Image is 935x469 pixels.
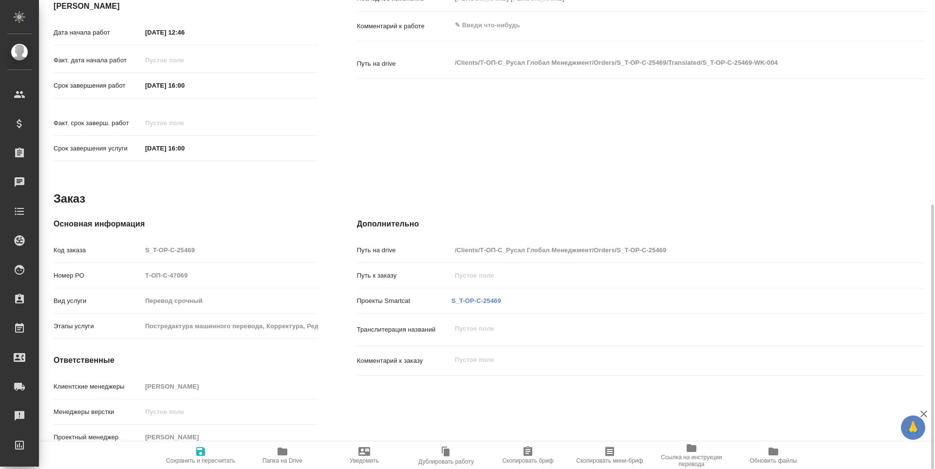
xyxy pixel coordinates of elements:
span: 🙏 [905,417,921,438]
button: Обновить файлы [732,442,814,469]
input: Пустое поле [451,268,877,282]
button: Папка на Drive [242,442,323,469]
input: ✎ Введи что-нибудь [142,141,227,155]
span: Дублировать работу [418,458,474,465]
span: Скопировать мини-бриф [576,457,643,464]
input: Пустое поле [142,405,318,419]
p: Номер РО [54,271,142,281]
input: Пустое поле [451,243,877,257]
h4: [PERSON_NAME] [54,0,318,12]
button: Сохранить и пересчитать [160,442,242,469]
p: Факт. срок заверш. работ [54,118,142,128]
span: Папка на Drive [262,457,302,464]
p: Этапы услуги [54,321,142,331]
input: Пустое поле [142,53,227,67]
input: Пустое поле [142,116,227,130]
p: Проекты Smartcat [357,296,451,306]
p: Комментарий к заказу [357,356,451,366]
p: Менеджеры верстки [54,407,142,417]
p: Дата начала работ [54,28,142,38]
span: Обновить файлы [750,457,797,464]
input: Пустое поле [142,379,318,394]
p: Транслитерация названий [357,325,451,335]
button: Ссылка на инструкции перевода [651,442,732,469]
p: Срок завершения работ [54,81,142,91]
button: Дублировать работу [405,442,487,469]
input: Пустое поле [142,430,318,444]
h2: Заказ [54,191,85,206]
p: Факт. дата начала работ [54,56,142,65]
button: 🙏 [901,415,925,440]
button: Уведомить [323,442,405,469]
button: Скопировать бриф [487,442,569,469]
h4: Основная информация [54,218,318,230]
input: Пустое поле [142,268,318,282]
p: Путь к заказу [357,271,451,281]
input: Пустое поле [142,243,318,257]
p: Комментарий к работе [357,21,451,31]
p: Путь на drive [357,245,451,255]
span: Сохранить и пересчитать [166,457,235,464]
input: Пустое поле [142,294,318,308]
p: Срок завершения услуги [54,144,142,153]
h4: Дополнительно [357,218,924,230]
h4: Ответственные [54,355,318,366]
p: Вид услуги [54,296,142,306]
input: Пустое поле [142,319,318,333]
textarea: /Clients/Т-ОП-С_Русал Глобал Менеджмент/Orders/S_T-OP-C-25469/Translated/S_T-OP-C-25469-WK-004 [451,55,877,71]
button: Скопировать мини-бриф [569,442,651,469]
span: Скопировать бриф [502,457,553,464]
p: Путь на drive [357,59,451,69]
input: ✎ Введи что-нибудь [142,25,227,39]
span: Ссылка на инструкции перевода [656,454,727,468]
p: Клиентские менеджеры [54,382,142,392]
span: Уведомить [350,457,379,464]
p: Проектный менеджер [54,432,142,442]
p: Код заказа [54,245,142,255]
input: ✎ Введи что-нибудь [142,78,227,93]
a: S_T-OP-C-25469 [451,297,501,304]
